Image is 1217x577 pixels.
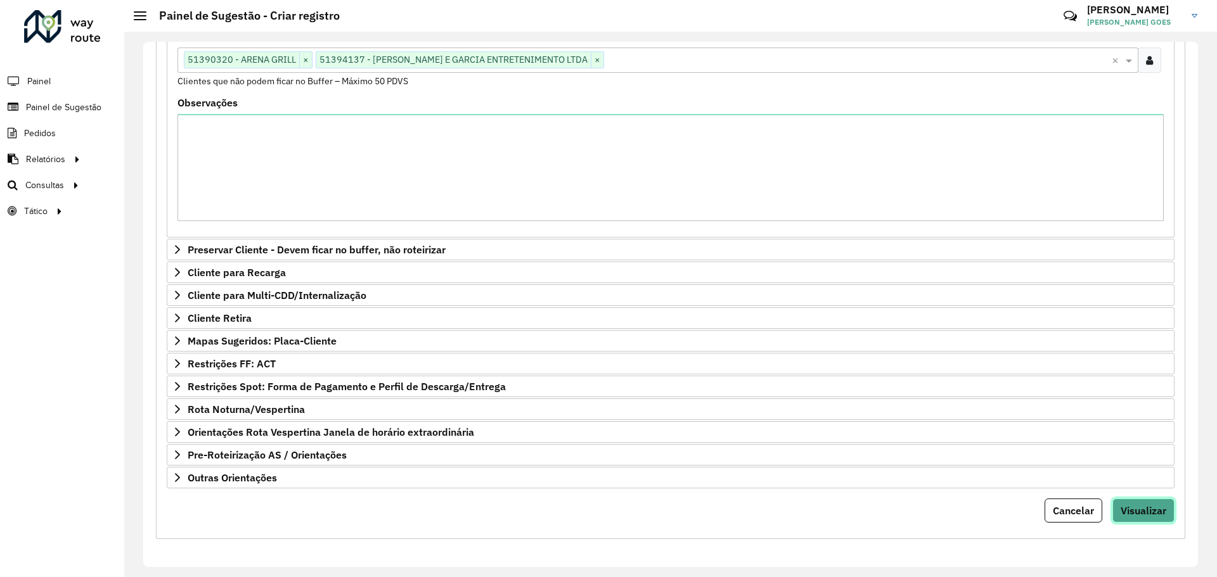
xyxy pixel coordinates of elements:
h2: Painel de Sugestão - Criar registro [146,9,340,23]
a: Rota Noturna/Vespertina [167,398,1175,420]
a: Contato Rápido [1057,3,1084,30]
span: Painel de Sugestão [26,101,101,114]
a: Restrições FF: ACT [167,353,1175,374]
span: Outras Orientações [188,472,277,483]
a: Cliente Retira [167,307,1175,329]
span: Restrições Spot: Forma de Pagamento e Perfil de Descarga/Entrega [188,381,506,391]
span: 51390320 - ARENA GRILL [184,52,299,67]
a: Mapas Sugeridos: Placa-Cliente [167,330,1175,352]
button: Visualizar [1112,498,1175,523]
span: × [299,53,312,68]
a: Preservar Cliente - Devem ficar no buffer, não roteirizar [167,239,1175,260]
span: 51394137 - [PERSON_NAME] E GARCIA ENTRETENIMENTO LTDA [316,52,591,67]
span: × [591,53,603,68]
span: Pedidos [24,127,56,140]
span: Pre-Roteirização AS / Orientações [188,450,347,460]
a: Restrições Spot: Forma de Pagamento e Perfil de Descarga/Entrega [167,376,1175,397]
span: Tático [24,205,48,218]
span: Rota Noturna/Vespertina [188,404,305,414]
span: Painel [27,75,51,88]
span: Preservar Cliente - Devem ficar no buffer, não roteirizar [188,244,446,255]
div: Priorizar Cliente - Não podem ficar no buffer [167,26,1175,238]
span: Orientações Rota Vespertina Janela de horário extraordinária [188,427,474,437]
span: [PERSON_NAME] GOES [1087,16,1182,28]
span: Restrições FF: ACT [188,358,276,369]
span: Mapas Sugeridos: Placa-Cliente [188,336,337,346]
a: Pre-Roteirização AS / Orientações [167,444,1175,466]
span: Clear all [1112,53,1123,68]
h3: [PERSON_NAME] [1087,4,1182,16]
span: Cancelar [1053,504,1094,517]
span: Consultas [25,179,64,192]
span: Cliente para Multi-CDD/Internalização [188,290,366,300]
span: Relatórios [26,153,65,166]
small: Clientes que não podem ficar no Buffer – Máximo 50 PDVS [177,75,408,87]
a: Cliente para Recarga [167,262,1175,283]
label: Observações [177,95,238,110]
span: Cliente para Recarga [188,267,286,277]
span: Cliente Retira [188,313,252,323]
a: Cliente para Multi-CDD/Internalização [167,284,1175,306]
a: Orientações Rota Vespertina Janela de horário extraordinária [167,421,1175,443]
button: Cancelar [1045,498,1102,523]
a: Outras Orientações [167,467,1175,488]
span: Visualizar [1121,504,1166,517]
